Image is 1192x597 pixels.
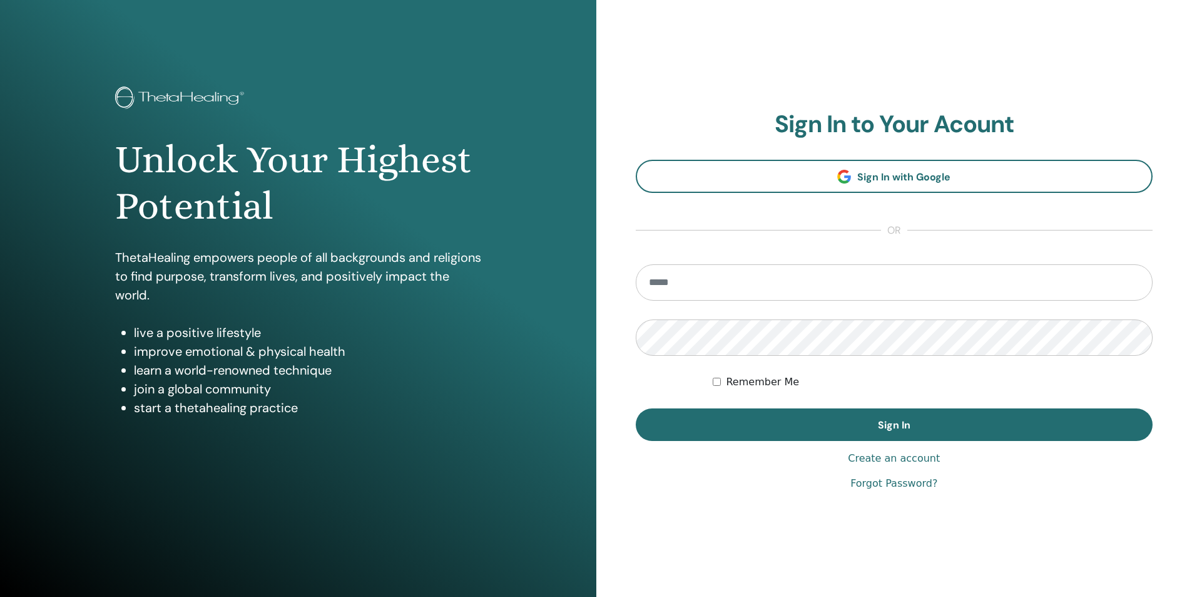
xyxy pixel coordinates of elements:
[134,361,481,380] li: learn a world-renowned technique
[134,398,481,417] li: start a thetahealing practice
[726,375,799,390] label: Remember Me
[134,323,481,342] li: live a positive lifestyle
[115,248,481,304] p: ThetaHealing empowers people of all backgrounds and religions to find purpose, transform lives, a...
[636,160,1153,193] a: Sign In with Google
[134,342,481,361] li: improve emotional & physical health
[134,380,481,398] li: join a global community
[636,110,1153,139] h2: Sign In to Your Acount
[857,170,950,184] span: Sign In with Google
[636,408,1153,441] button: Sign In
[848,451,940,466] a: Create an account
[850,476,937,491] a: Forgot Password?
[878,418,910,432] span: Sign In
[881,223,907,238] span: or
[115,137,481,230] h1: Unlock Your Highest Potential
[713,375,1153,390] div: Keep me authenticated indefinitely or until I manually logout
